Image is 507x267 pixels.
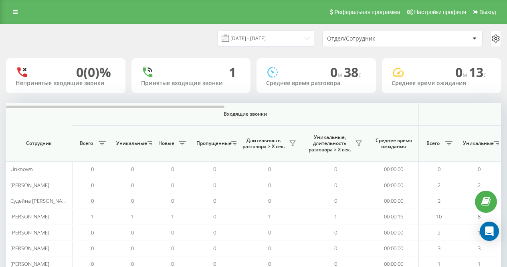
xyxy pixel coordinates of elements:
span: 0 [171,181,174,189]
span: 0 [268,165,271,173]
span: 0 [268,229,271,236]
span: м [337,70,344,79]
span: 0 [131,245,134,252]
td: 00:00:16 [369,209,419,224]
div: Непринятые входящие звонки [16,80,116,87]
span: 0 [91,165,94,173]
span: [PERSON_NAME] [10,229,49,236]
div: Open Intercom Messenger [480,222,499,241]
span: 0 [478,165,481,173]
span: 0 [334,245,337,252]
span: 0 [438,165,440,173]
span: м [463,70,469,79]
span: 0 [268,181,271,189]
div: Среднее время ожидания [392,80,492,87]
span: 2 [438,229,440,236]
span: Входящие звонки [93,111,398,117]
span: 2 [438,181,440,189]
span: 0 [455,63,469,81]
span: 0 [268,245,271,252]
span: Пропущенные [196,140,229,147]
span: 0 [91,229,94,236]
div: Принятые входящие звонки [141,80,241,87]
span: c [358,70,362,79]
td: 00:00:00 [369,177,419,193]
span: 1 [478,229,481,236]
div: Отдел/Сотрудник [327,35,423,42]
td: 00:00:00 [369,241,419,256]
span: 0 [91,245,94,252]
div: Среднее время разговора [266,80,366,87]
span: c [483,70,487,79]
td: 00:00:00 [369,224,419,240]
span: 0 [171,229,174,236]
span: [PERSON_NAME] [10,213,49,220]
div: 0 (0)% [76,65,111,80]
span: 0 [171,165,174,173]
span: 3 [438,245,440,252]
span: 13 [469,63,487,81]
span: Настройки профиля [414,9,466,15]
span: 0 [171,197,174,204]
span: Среднее время ожидания [375,137,412,150]
span: 0 [213,229,216,236]
span: Уникальные [116,140,145,147]
span: Unknown [10,165,33,173]
span: Сотрудник [13,140,65,147]
span: 38 [344,63,362,81]
span: Судейна [PERSON_NAME] [10,197,71,204]
span: 0 [213,213,216,220]
span: Длительность разговора > Х сек. [240,137,287,150]
span: Реферальная программа [334,9,400,15]
span: 0 [91,181,94,189]
span: 1 [334,213,337,220]
span: 8 [478,213,481,220]
span: Всего [423,140,443,147]
span: 0 [330,63,344,81]
span: 0 [131,229,134,236]
span: 1 [171,213,174,220]
span: 10 [436,213,442,220]
span: 2 [478,181,481,189]
span: Уникальные [463,140,492,147]
span: 0 [213,165,216,173]
span: 0 [131,181,134,189]
span: [PERSON_NAME] [10,245,49,252]
span: 1 [268,213,271,220]
span: 1 [131,213,134,220]
span: 0 [334,197,337,204]
span: 0 [268,197,271,204]
span: 0 [91,197,94,204]
span: 1 [91,213,94,220]
span: 0 [213,181,216,189]
span: 0 [213,197,216,204]
span: 0 [334,229,337,236]
span: 0 [334,181,337,189]
span: 0 [131,165,134,173]
td: 00:00:00 [369,161,419,177]
span: Уникальные, длительность разговора > Х сек. [307,134,353,153]
span: 0 [131,197,134,204]
div: 1 [229,65,236,80]
span: 0 [334,165,337,173]
td: 00:00:00 [369,193,419,209]
span: 0 [213,245,216,252]
span: Выход [479,9,496,15]
span: Всего [76,140,96,147]
span: [PERSON_NAME] [10,181,49,189]
span: 0 [171,245,174,252]
span: 3 [478,245,481,252]
span: 3 [438,197,440,204]
span: Новые [156,140,176,147]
